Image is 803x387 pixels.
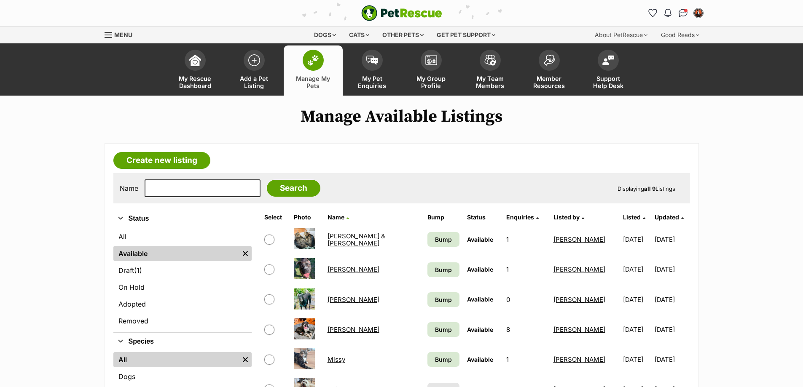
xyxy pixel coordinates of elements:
[366,56,378,65] img: pet-enquiries-icon-7e3ad2cf08bfb03b45e93fb7055b45f3efa6380592205ae92323e6603595dc1f.svg
[105,27,138,42] a: Menu
[435,235,452,244] span: Bump
[225,45,284,96] a: Add a Pet Listing
[235,75,273,89] span: Add a Pet Listing
[113,352,239,367] a: All
[655,285,689,314] td: [DATE]
[239,246,252,261] a: Remove filter
[467,356,493,363] span: Available
[692,6,705,20] button: My account
[166,45,225,96] a: My Rescue Dashboard
[506,214,539,221] a: Enquiries
[113,313,252,328] a: Removed
[435,355,452,364] span: Bump
[620,315,654,344] td: [DATE]
[579,45,638,96] a: Support Help Desk
[620,345,654,374] td: [DATE]
[431,27,501,43] div: Get pet support
[343,27,375,43] div: Cats
[376,27,430,43] div: Other pets
[402,45,461,96] a: My Group Profile
[503,225,549,254] td: 1
[412,75,450,89] span: My Group Profile
[553,296,605,304] a: [PERSON_NAME]
[248,54,260,66] img: add-pet-listing-icon-0afa8454b4691262ce3f59096e99ab1cd57d4a30225e0717b998d2c9b9846f56.svg
[553,214,580,221] span: Listed by
[618,185,675,192] span: Displaying Listings
[623,214,645,221] a: Listed
[664,9,671,17] img: notifications-46538b983faf8c2785f20acdc204bb7945ddae34d4c08c2a6579f10ce5e182be.svg
[503,285,549,314] td: 0
[427,352,459,367] a: Bump
[427,322,459,337] a: Bump
[113,229,252,244] a: All
[284,45,343,96] a: Manage My Pets
[655,214,679,221] span: Updated
[113,213,252,224] button: Status
[655,255,689,284] td: [DATE]
[361,5,442,21] img: logo-e224e6f780fb5917bec1dbf3a21bbac754714ae5b6737aabdf751b685950b380.svg
[425,55,437,65] img: group-profile-icon-3fa3cf56718a62981997c0bc7e787c4b2cf8bcc04b72c1350f741eb67cf2f40e.svg
[435,265,452,274] span: Bump
[644,185,655,192] strong: all 9
[328,232,385,247] a: [PERSON_NAME] & [PERSON_NAME]
[484,55,496,66] img: team-members-icon-5396bd8760b3fe7c0b43da4ab00e1e3bb1a5d9ba89233759b79545d2d3fc5d0d.svg
[620,255,654,284] td: [DATE]
[113,227,252,332] div: Status
[427,232,459,247] a: Bump
[620,285,654,314] td: [DATE]
[427,292,459,307] a: Bump
[503,255,549,284] td: 1
[661,6,675,20] button: Notifications
[328,355,345,363] a: Missy
[114,31,132,38] span: Menu
[646,6,660,20] a: Favourites
[113,152,210,169] a: Create new listing
[328,326,379,334] a: [PERSON_NAME]
[553,326,605,334] a: [PERSON_NAME]
[113,296,252,312] a: Adopted
[543,54,555,66] img: member-resources-icon-8e73f808a243e03378d46382f2149f9095a855e16c252ad45f914b54edf8863c.svg
[553,214,584,221] a: Listed by
[239,352,252,367] a: Remove filter
[120,184,138,192] label: Name
[294,75,332,89] span: Manage My Pets
[646,6,705,20] ul: Account quick links
[113,369,252,384] a: Dogs
[267,180,320,197] input: Search
[503,345,549,374] td: 1
[655,27,705,43] div: Good Reads
[655,345,689,374] td: [DATE]
[424,211,463,224] th: Bump
[589,27,653,43] div: About PetRescue
[435,295,452,304] span: Bump
[307,55,319,66] img: manage-my-pets-icon-02211641906a0b7f246fdf0571729dbe1e7629f14944591b6c1af311fb30b64b.svg
[113,263,252,278] a: Draft
[503,315,549,344] td: 8
[530,75,568,89] span: Member Resources
[461,45,520,96] a: My Team Members
[677,6,690,20] a: Conversations
[435,325,452,334] span: Bump
[427,262,459,277] a: Bump
[520,45,579,96] a: Member Resources
[343,45,402,96] a: My Pet Enquiries
[290,211,323,224] th: Photo
[694,9,703,17] img: Susan Taylor profile pic
[471,75,509,89] span: My Team Members
[602,55,614,65] img: help-desk-icon-fdf02630f3aa405de69fd3d07c3f3aa587a6932b1a1747fa1d2bba05be0121f9.svg
[328,214,344,221] span: Name
[467,326,493,333] span: Available
[464,211,502,224] th: Status
[328,265,379,273] a: [PERSON_NAME]
[113,280,252,295] a: On Hold
[553,355,605,363] a: [PERSON_NAME]
[353,75,391,89] span: My Pet Enquiries
[113,336,252,347] button: Species
[361,5,442,21] a: PetRescue
[553,265,605,273] a: [PERSON_NAME]
[467,296,493,303] span: Available
[308,27,342,43] div: Dogs
[589,75,627,89] span: Support Help Desk
[623,214,641,221] span: Listed
[655,315,689,344] td: [DATE]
